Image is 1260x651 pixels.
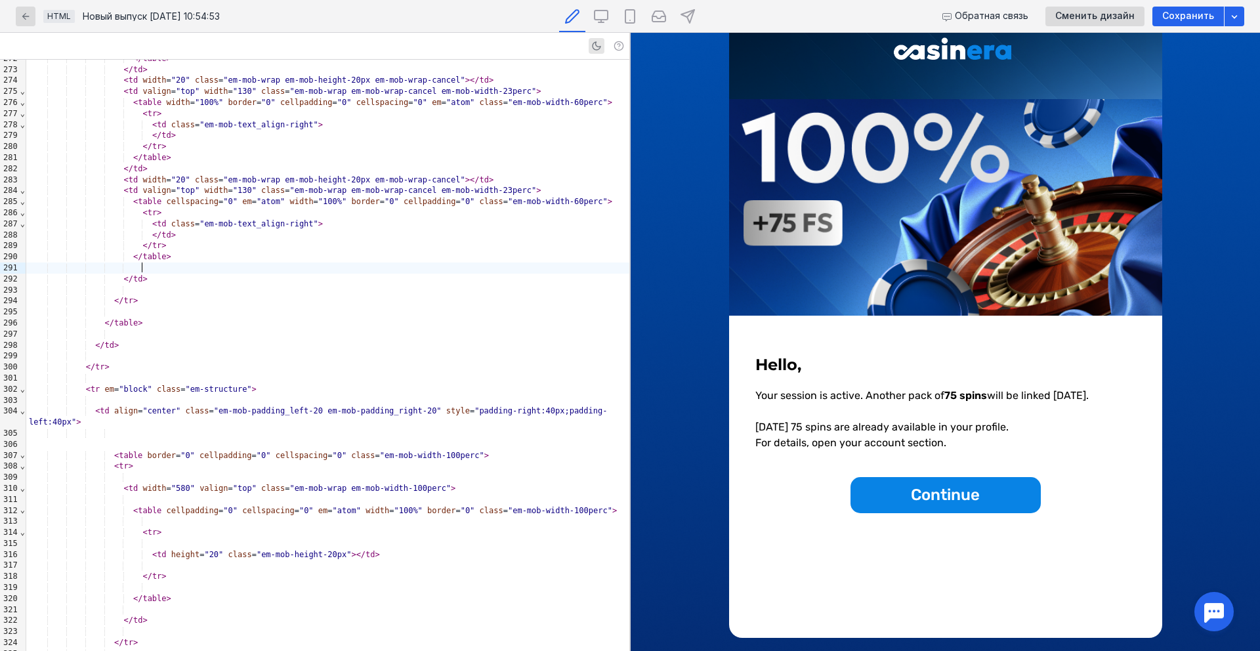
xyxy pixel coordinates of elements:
[105,341,114,350] span: td
[608,197,612,206] span: >
[204,550,223,559] span: "20"
[105,385,114,394] span: em
[157,219,166,228] span: td
[142,484,166,493] span: width
[148,528,157,537] span: tr
[26,549,629,560] div: = =
[142,75,166,85] span: width
[261,98,276,107] span: "0"
[142,241,152,250] span: </
[142,54,166,63] span: table
[356,550,366,559] span: </
[47,11,71,21] span: HTML
[26,119,629,131] div: =
[242,506,294,515] span: cellspacing
[161,142,166,151] span: >
[167,153,171,162] span: >
[86,362,95,371] span: </
[233,186,257,195] span: "130"
[148,451,176,460] span: border
[289,197,313,206] span: width
[180,451,195,460] span: "0"
[161,241,166,250] span: >
[20,120,26,129] span: Fold line
[195,98,223,107] span: "100%"
[480,197,503,206] span: class
[332,451,346,460] span: "0"
[142,594,166,603] span: table
[142,406,180,415] span: "center"
[114,406,138,415] span: align
[91,385,100,394] span: tr
[1055,10,1135,22] span: Сменить дизайн
[167,594,171,603] span: >
[124,75,129,85] span: <
[133,274,142,283] span: td
[261,87,285,96] span: class
[185,406,209,415] span: class
[167,98,190,107] span: width
[124,164,133,173] span: </
[152,219,157,228] span: <
[124,296,133,305] span: tr
[20,109,26,118] span: Fold line
[608,98,612,107] span: >
[479,175,488,184] span: td
[337,98,352,107] span: "0"
[536,87,541,96] span: >
[152,120,157,129] span: <
[124,175,129,184] span: <
[289,484,451,493] span: "em-mob-wrap em-mob-width-100perc"
[233,484,257,493] span: "top"
[142,65,147,74] span: >
[167,252,171,261] span: >
[176,186,199,195] span: "top"
[199,451,251,460] span: cellpadding
[299,506,314,515] span: "0"
[119,451,142,460] span: table
[138,506,161,515] span: table
[142,164,147,173] span: >
[366,506,389,515] span: width
[432,98,441,107] span: em
[1045,7,1144,26] button: Сменить дизайн
[133,98,138,107] span: <
[204,87,228,96] span: width
[318,197,346,206] span: "100%"
[427,506,455,515] span: border
[95,406,100,415] span: <
[489,175,493,184] span: >
[508,197,608,206] span: "em-mob-width-60perc"
[133,252,142,261] span: </
[20,186,26,195] span: Fold line
[26,185,629,196] div: = = =
[20,505,26,514] span: Fold line
[86,385,91,394] span: <
[257,451,271,460] span: "0"
[204,186,228,195] span: width
[171,175,190,184] span: "20"
[195,75,219,85] span: class
[138,318,142,327] span: >
[480,98,503,107] span: class
[171,219,195,228] span: class
[157,385,180,394] span: class
[26,483,629,494] div: = = =
[612,506,617,515] span: >
[20,450,26,459] span: Fold line
[1152,7,1224,26] button: Сохранить
[142,153,166,162] span: table
[366,550,375,559] span: td
[351,197,379,206] span: border
[26,450,629,461] div: = = = =
[536,186,541,195] span: >
[446,98,474,107] span: "atom"
[228,550,252,559] span: class
[142,109,147,118] span: <
[26,219,629,230] div: =
[508,506,612,515] span: "em-mob-width-100perc"
[148,109,157,118] span: tr
[446,406,470,415] span: style
[20,197,26,206] span: Fold line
